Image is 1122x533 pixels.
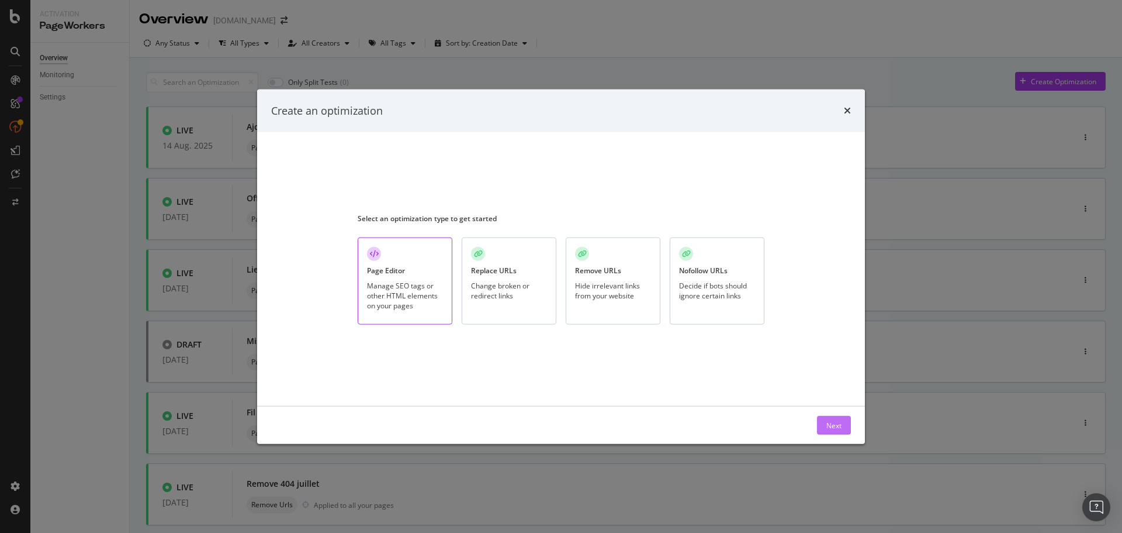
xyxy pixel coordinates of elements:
[575,266,621,276] div: Remove URLs
[679,266,728,276] div: Nofollow URLs
[471,280,547,300] div: Change broken or redirect links
[1082,493,1110,521] div: Open Intercom Messenger
[826,420,841,430] div: Next
[679,280,755,300] div: Decide if bots should ignore certain links
[575,280,651,300] div: Hide irrelevant links from your website
[471,266,517,276] div: Replace URLs
[844,103,851,118] div: times
[271,103,383,118] div: Create an optimization
[817,416,851,435] button: Next
[367,266,405,276] div: Page Editor
[367,280,443,310] div: Manage SEO tags or other HTML elements on your pages
[358,214,764,223] div: Select an optimization type to get started
[257,89,865,444] div: modal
